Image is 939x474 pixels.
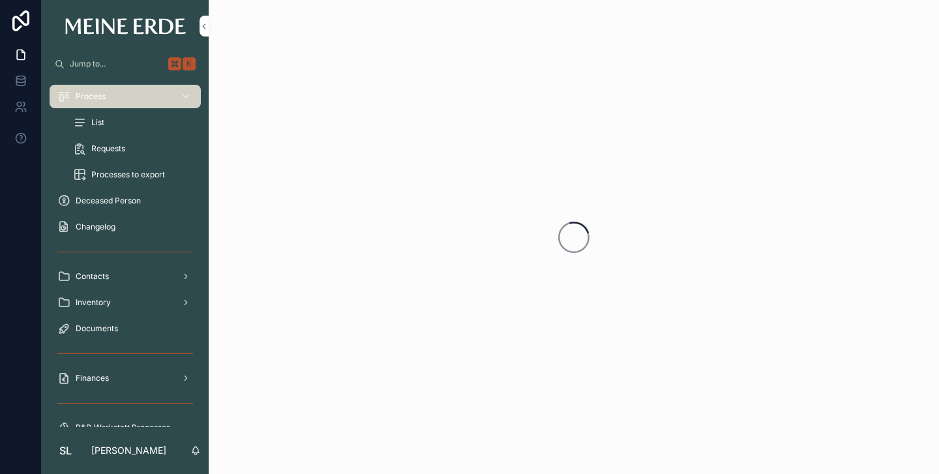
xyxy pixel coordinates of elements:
img: App logo [65,18,186,35]
a: Documents [50,317,201,340]
span: Inventory [76,297,111,308]
a: Processes to export [65,163,201,186]
span: SL [59,443,72,458]
span: List [91,117,104,128]
a: R&D Werkstatt Processes [50,416,201,439]
span: Changelog [76,222,115,232]
span: K [184,59,194,69]
span: Finances [76,373,109,383]
span: Deceased Person [76,196,141,206]
a: Changelog [50,215,201,239]
span: Requests [91,143,125,154]
p: [PERSON_NAME] [91,444,166,457]
a: Contacts [50,265,201,288]
span: Process [76,91,106,102]
span: Jump to... [70,59,163,69]
span: Documents [76,323,118,334]
span: Processes to export [91,170,165,180]
a: Finances [50,366,201,390]
div: scrollable content [42,76,209,427]
a: Requests [65,137,201,160]
a: Process [50,85,201,108]
button: Jump to...K [50,52,201,76]
a: Inventory [50,291,201,314]
a: List [65,111,201,134]
span: Contacts [76,271,109,282]
span: R&D Werkstatt Processes [76,422,170,433]
a: Deceased Person [50,189,201,213]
